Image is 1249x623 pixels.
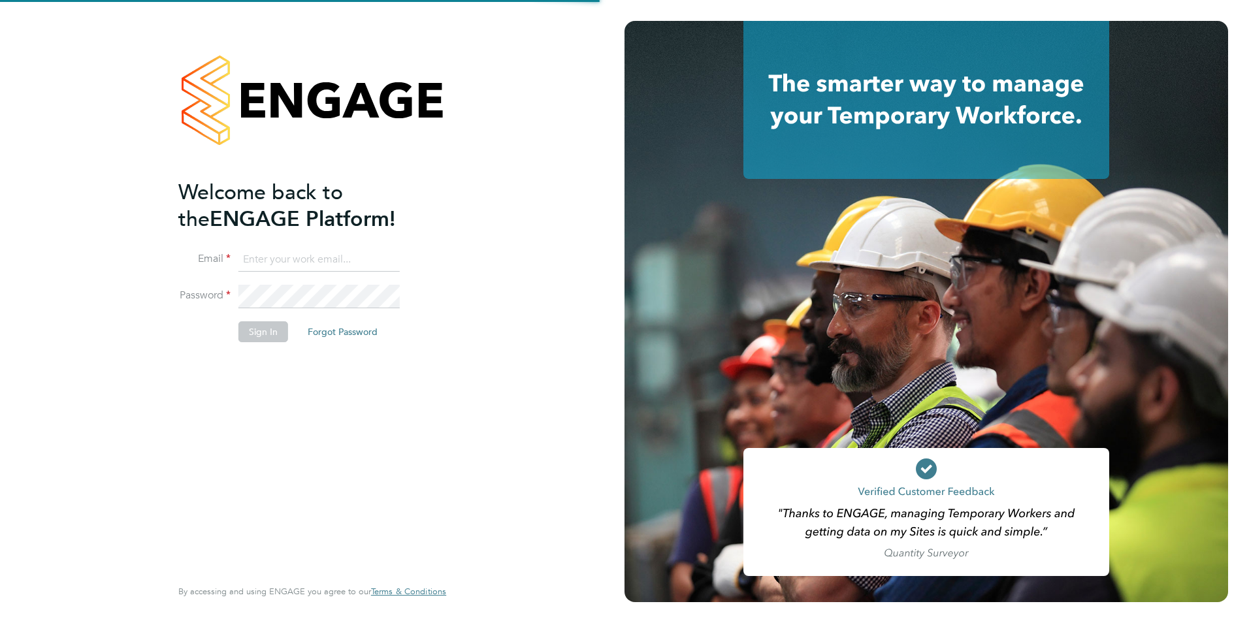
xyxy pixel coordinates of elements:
[178,180,343,232] span: Welcome back to the
[238,248,400,272] input: Enter your work email...
[178,252,231,266] label: Email
[371,586,446,597] span: Terms & Conditions
[178,289,231,302] label: Password
[238,321,288,342] button: Sign In
[178,586,446,597] span: By accessing and using ENGAGE you agree to our
[178,179,433,232] h2: ENGAGE Platform!
[297,321,388,342] button: Forgot Password
[371,586,446,597] a: Terms & Conditions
